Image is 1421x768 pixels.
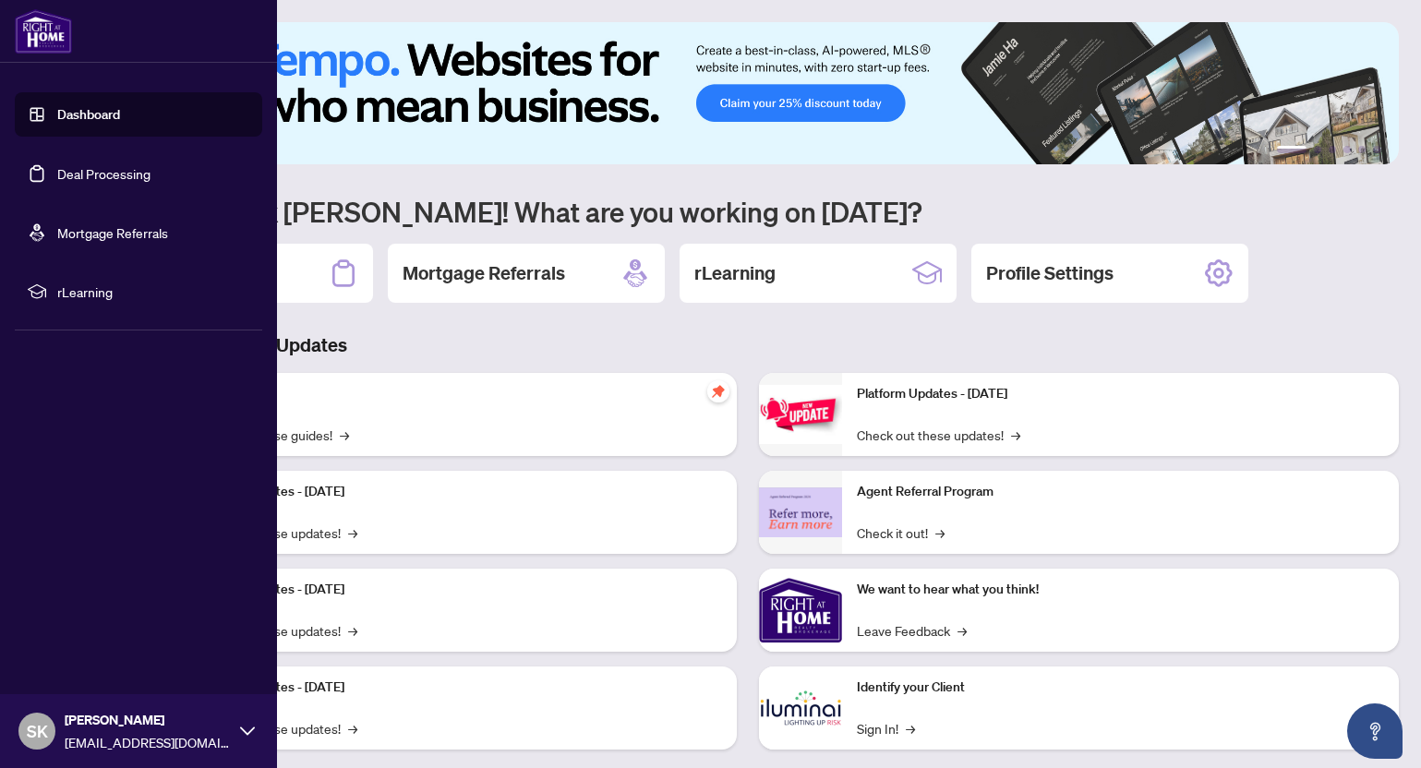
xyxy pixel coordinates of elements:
span: → [957,620,967,641]
a: Check it out!→ [857,522,945,543]
button: Open asap [1347,703,1403,759]
img: Slide 0 [96,22,1399,164]
a: Check out these updates!→ [857,425,1020,445]
img: logo [15,9,72,54]
span: → [348,620,357,641]
span: [EMAIL_ADDRESS][DOMAIN_NAME] [65,732,231,752]
span: → [348,718,357,738]
p: Platform Updates - [DATE] [194,678,722,698]
p: Agent Referral Program [857,482,1385,502]
span: → [340,425,349,445]
button: 1 [1277,146,1307,153]
a: Leave Feedback→ [857,620,967,641]
span: SK [27,718,48,744]
h2: Profile Settings [986,260,1114,286]
h2: rLearning [694,260,776,286]
button: 4 [1343,146,1351,153]
span: pushpin [707,380,729,402]
button: 2 [1314,146,1321,153]
a: Deal Processing [57,165,151,182]
span: → [906,718,915,738]
span: → [348,522,357,543]
button: 3 [1329,146,1336,153]
p: We want to hear what you think! [857,580,1385,600]
p: Identify your Client [857,678,1385,698]
a: Dashboard [57,106,120,123]
img: Identify your Client [759,666,842,750]
span: → [935,522,945,543]
span: rLearning [57,282,249,302]
p: Platform Updates - [DATE] [194,482,722,502]
span: → [1011,425,1020,445]
h3: Brokerage & Industry Updates [96,332,1399,358]
a: Mortgage Referrals [57,224,168,241]
h2: Mortgage Referrals [403,260,565,286]
p: Platform Updates - [DATE] [194,580,722,600]
p: Platform Updates - [DATE] [857,384,1385,404]
h1: Welcome back [PERSON_NAME]! What are you working on [DATE]? [96,194,1399,229]
span: [PERSON_NAME] [65,710,231,730]
img: Agent Referral Program [759,487,842,538]
a: Sign In!→ [857,718,915,738]
img: Platform Updates - June 23, 2025 [759,385,842,443]
button: 6 [1373,146,1380,153]
button: 5 [1358,146,1366,153]
img: We want to hear what you think! [759,569,842,652]
p: Self-Help [194,384,722,404]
